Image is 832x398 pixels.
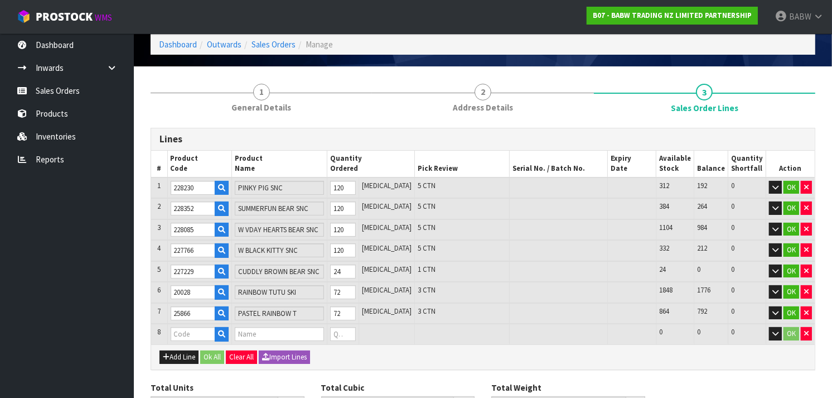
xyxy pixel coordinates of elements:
[200,351,224,364] button: Ok All
[418,202,436,211] span: 5 CTN
[510,151,608,178] th: Serial No. / Batch No.
[783,202,799,215] button: OK
[414,151,509,178] th: Pick Review
[418,243,436,253] span: 5 CTN
[418,181,436,190] span: 5 CTN
[731,181,734,190] span: 0
[608,151,656,178] th: Expiry Date
[235,306,324,320] input: Name
[362,306,412,316] span: [MEDICAL_DATA]
[157,202,161,211] span: 2
[453,102,513,113] span: Address Details
[95,12,112,23] small: WMS
[157,327,161,337] span: 8
[157,223,161,232] span: 3
[783,181,799,194] button: OK
[167,151,231,178] th: Product Code
[306,39,333,50] span: Manage
[731,285,734,295] span: 0
[235,285,324,299] input: Name
[159,134,806,145] h3: Lines
[362,243,412,253] span: [MEDICAL_DATA]
[659,306,669,316] span: 864
[728,151,766,178] th: Quantity Shortfall
[671,102,738,114] span: Sales Order Lines
[697,202,707,211] span: 264
[418,223,436,232] span: 5 CTN
[659,285,673,295] span: 1848
[231,151,327,178] th: Product Name
[330,243,356,257] input: Qty Ordered
[783,285,799,299] button: OK
[171,243,215,257] input: Code
[235,181,324,195] input: Name
[235,202,324,215] input: Name
[157,265,161,274] span: 5
[253,84,270,100] span: 1
[659,265,666,274] span: 24
[731,202,734,211] span: 0
[17,9,31,23] img: cube-alt.png
[330,223,356,237] input: Qty Ordered
[697,306,707,316] span: 792
[697,181,707,190] span: 192
[171,327,215,341] input: Code
[330,265,356,279] input: Qty Ordered
[330,202,356,215] input: Qty Ordered
[659,202,669,211] span: 384
[362,202,412,211] span: [MEDICAL_DATA]
[157,243,161,253] span: 4
[157,181,161,190] span: 1
[731,306,734,316] span: 0
[697,243,707,253] span: 212
[418,306,436,316] span: 3 CTN
[783,243,799,257] button: OK
[330,181,356,195] input: Qty Ordered
[731,265,734,274] span: 0
[259,351,310,364] button: Import Lines
[418,265,436,274] span: 1 CTN
[659,327,662,337] span: 0
[362,285,412,295] span: [MEDICAL_DATA]
[231,102,291,113] span: General Details
[330,327,356,341] input: Qty Ordered
[783,306,799,320] button: OK
[327,151,414,178] th: Quantity Ordered
[362,265,412,274] span: [MEDICAL_DATA]
[235,327,324,341] input: Name
[171,306,215,320] input: Code
[731,223,734,232] span: 0
[659,243,669,253] span: 332
[235,243,324,257] input: Name
[694,151,728,178] th: Balance
[171,202,215,215] input: Code
[226,351,257,364] button: Clear All
[731,327,734,337] span: 0
[151,382,194,394] label: Total Units
[475,84,491,100] span: 2
[789,11,811,22] span: BABW
[731,243,734,253] span: 0
[159,351,199,364] button: Add Line
[235,223,324,237] input: Name
[783,265,799,278] button: OK
[207,39,241,50] a: Outwards
[697,327,700,337] span: 0
[697,285,710,295] span: 1776
[157,285,161,295] span: 6
[696,84,713,100] span: 3
[330,285,356,299] input: Qty Ordered
[251,39,296,50] a: Sales Orders
[766,151,815,178] th: Action
[171,181,215,195] input: Code
[330,306,356,320] input: Qty Ordered
[697,265,700,274] span: 0
[491,382,541,394] label: Total Weight
[659,223,673,232] span: 1104
[171,223,215,237] input: Code
[362,223,412,232] span: [MEDICAL_DATA]
[157,306,161,316] span: 7
[36,9,93,24] span: ProStock
[159,39,197,50] a: Dashboard
[321,382,365,394] label: Total Cubic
